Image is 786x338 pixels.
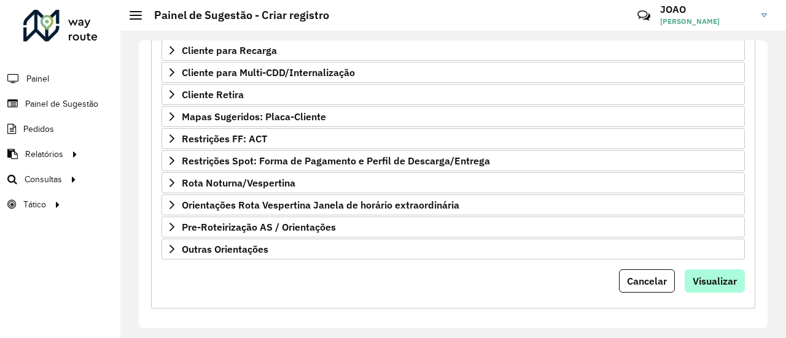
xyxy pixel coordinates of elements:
a: Orientações Rota Vespertina Janela de horário extraordinária [161,194,745,215]
span: Cancelar [627,275,667,287]
span: Tático [23,198,46,211]
span: Rota Noturna/Vespertina [182,178,295,188]
span: Cliente Retira [182,90,244,99]
a: Rota Noturna/Vespertina [161,172,745,193]
a: Outras Orientações [161,239,745,259]
a: Cliente para Multi-CDD/Internalização [161,62,745,83]
span: Consultas [25,173,62,186]
a: Mapas Sugeridos: Placa-Cliente [161,106,745,127]
a: Contato Rápido [631,2,657,29]
span: Restrições Spot: Forma de Pagamento e Perfil de Descarga/Entrega [182,156,490,166]
h2: Painel de Sugestão - Criar registro [142,9,329,22]
a: Pre-Roteirização AS / Orientações [161,217,745,237]
span: Relatórios [25,148,63,161]
a: Restrições FF: ACT [161,128,745,149]
span: Pedidos [23,123,54,136]
span: Painel [26,72,49,85]
span: Mapas Sugeridos: Placa-Cliente [182,112,326,121]
a: Restrições Spot: Forma de Pagamento e Perfil de Descarga/Entrega [161,150,745,171]
span: Orientações Rota Vespertina Janela de horário extraordinária [182,200,459,210]
button: Visualizar [685,269,745,293]
span: Visualizar [693,275,737,287]
h3: JOAO [660,4,752,15]
a: Cliente Retira [161,84,745,105]
button: Cancelar [619,269,675,293]
span: Pre-Roteirização AS / Orientações [182,222,336,232]
span: Outras Orientações [182,244,268,254]
span: Painel de Sugestão [25,98,98,110]
span: [PERSON_NAME] [660,16,752,27]
span: Cliente para Recarga [182,45,277,55]
a: Cliente para Recarga [161,40,745,61]
span: Restrições FF: ACT [182,134,267,144]
span: Cliente para Multi-CDD/Internalização [182,67,355,77]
